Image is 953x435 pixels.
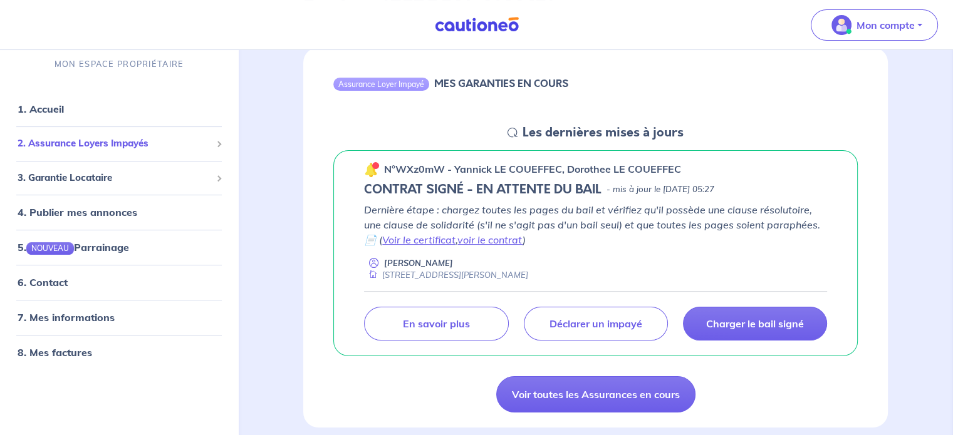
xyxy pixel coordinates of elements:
div: 1. Accueil [5,97,233,122]
img: Cautioneo [430,17,524,33]
div: 7. Mes informations [5,305,233,330]
p: [PERSON_NAME] [384,257,453,269]
div: 8. Mes factures [5,340,233,366]
img: 🔔 [364,162,379,177]
a: voir le contrat [457,233,523,246]
a: Charger le bail signé [683,307,827,340]
a: En savoir plus [364,307,508,340]
div: [STREET_ADDRESS][PERSON_NAME] [364,269,528,281]
p: En savoir plus [403,317,469,330]
p: Charger le bail signé [706,317,804,330]
p: MON ESPACE PROPRIÉTAIRE [55,59,184,71]
a: 7. Mes informations [18,312,115,324]
div: 6. Contact [5,270,233,295]
span: 3. Garantie Locataire [18,171,211,185]
h6: MES GARANTIES EN COURS [434,78,568,90]
a: 5.NOUVEAUParrainage [18,242,129,254]
p: Mon compte [857,18,915,33]
div: 4. Publier mes annonces [5,200,233,225]
div: Assurance Loyer Impayé [333,78,429,90]
a: Voir le certificat [382,233,456,246]
div: 3. Garantie Locataire [5,166,233,190]
button: illu_account_valid_menu.svgMon compte [811,9,938,41]
h5: CONTRAT SIGNÉ - EN ATTENTE DU BAIL [364,182,601,197]
span: 2. Assurance Loyers Impayés [18,137,211,151]
img: illu_account_valid_menu.svg [831,15,851,35]
div: 2. Assurance Loyers Impayés [5,132,233,156]
h5: Les dernières mises à jours [523,125,684,140]
p: n°WXz0mW - Yannick LE COUEFFEC, Dorothee LE COUEFFEC [384,161,681,177]
p: Dernière étape : chargez toutes les pages du bail et vérifiez qu'il possède une clause résolutoir... [364,202,827,247]
p: - mis à jour le [DATE] 05:27 [607,183,714,196]
a: 8. Mes factures [18,347,92,359]
a: Déclarer un impayé [524,307,668,340]
div: 5.NOUVEAUParrainage [5,235,233,260]
a: 1. Accueil [18,103,64,116]
a: 4. Publier mes annonces [18,207,137,219]
a: Voir toutes les Assurances en cours [496,376,695,412]
p: Déclarer un impayé [549,317,642,330]
a: 6. Contact [18,277,68,289]
div: state: CONTRACT-SIGNED, Context: NEW,MAYBE-CERTIFICATE,RELATIONSHIP,LESSOR-DOCUMENTS [364,182,827,197]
